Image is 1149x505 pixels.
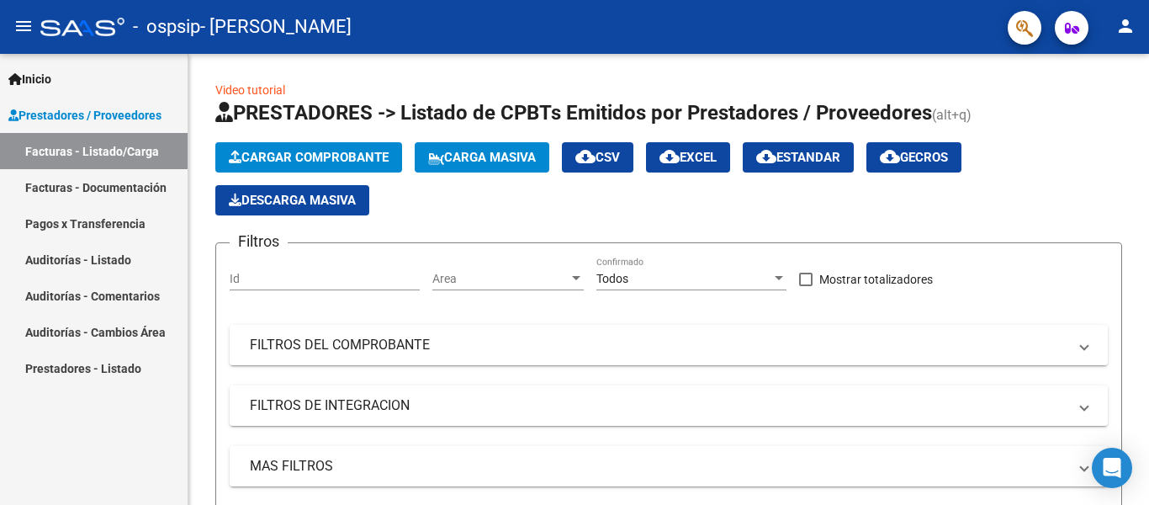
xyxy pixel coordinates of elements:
button: Estandar [743,142,854,173]
span: CSV [575,150,620,165]
app-download-masive: Descarga masiva de comprobantes (adjuntos) [215,185,369,215]
h3: Filtros [230,230,288,253]
span: Gecros [880,150,948,165]
span: PRESTADORES -> Listado de CPBTs Emitidos por Prestadores / Proveedores [215,101,932,125]
span: - [PERSON_NAME] [200,8,352,45]
span: Inicio [8,70,51,88]
mat-icon: cloud_download [659,146,680,167]
span: EXCEL [659,150,717,165]
mat-panel-title: FILTROS DE INTEGRACION [250,396,1067,415]
button: EXCEL [646,142,730,173]
button: Descarga Masiva [215,185,369,215]
a: Video tutorial [215,83,285,97]
mat-icon: person [1115,16,1136,36]
mat-panel-title: FILTROS DEL COMPROBANTE [250,336,1067,354]
mat-icon: cloud_download [756,146,776,167]
span: (alt+q) [932,107,972,123]
span: - ospsip [133,8,200,45]
span: Carga Masiva [428,150,536,165]
button: Carga Masiva [415,142,549,173]
mat-expansion-panel-header: FILTROS DE INTEGRACION [230,385,1108,426]
mat-icon: menu [13,16,34,36]
mat-expansion-panel-header: MAS FILTROS [230,446,1108,486]
span: Cargar Comprobante [229,150,389,165]
button: CSV [562,142,633,173]
span: Descarga Masiva [229,193,356,208]
mat-icon: cloud_download [575,146,596,167]
mat-expansion-panel-header: FILTROS DEL COMPROBANTE [230,325,1108,365]
div: Open Intercom Messenger [1092,448,1132,488]
span: Todos [596,272,628,285]
span: Mostrar totalizadores [819,269,933,290]
mat-icon: cloud_download [880,146,900,167]
button: Gecros [866,142,961,173]
mat-panel-title: MAS FILTROS [250,457,1067,476]
button: Cargar Comprobante [215,142,402,173]
span: Estandar [756,150,840,165]
span: Prestadores / Proveedores [8,106,161,125]
span: Area [432,272,569,286]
